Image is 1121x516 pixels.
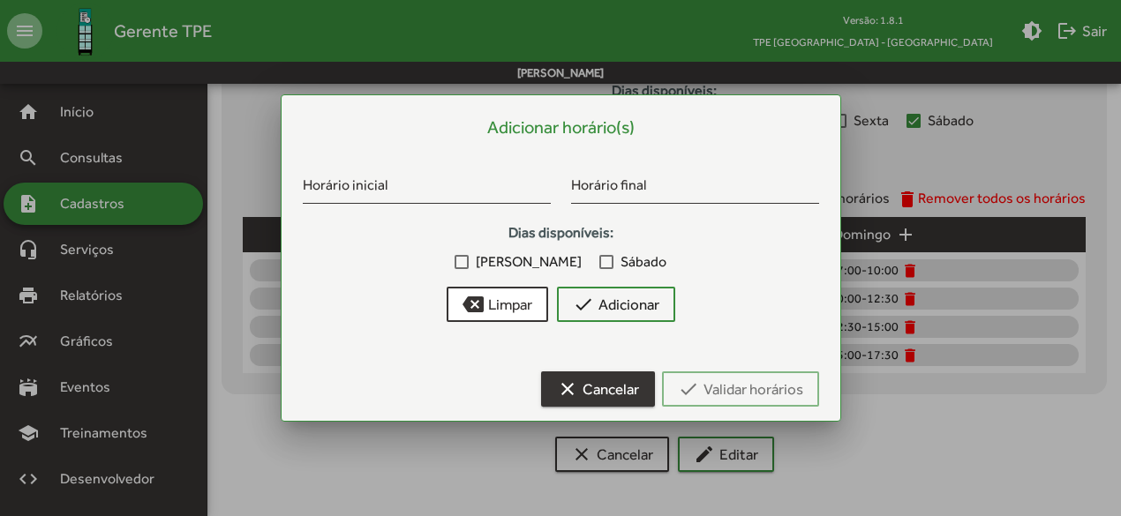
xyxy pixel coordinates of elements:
[557,287,675,322] button: Adicionar
[541,371,655,407] button: Cancelar
[303,222,819,251] strong: Dias disponíveis:
[573,288,659,320] span: Adicionar
[303,116,819,138] h5: Adicionar horário(s)
[621,251,666,273] span: Sábado
[463,294,484,315] mat-icon: backspace
[447,287,548,322] button: Limpar
[463,288,532,320] span: Limpar
[573,294,594,315] mat-icon: check
[476,251,582,273] span: [PERSON_NAME]
[557,378,578,400] mat-icon: clear
[557,373,639,405] span: Cancelar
